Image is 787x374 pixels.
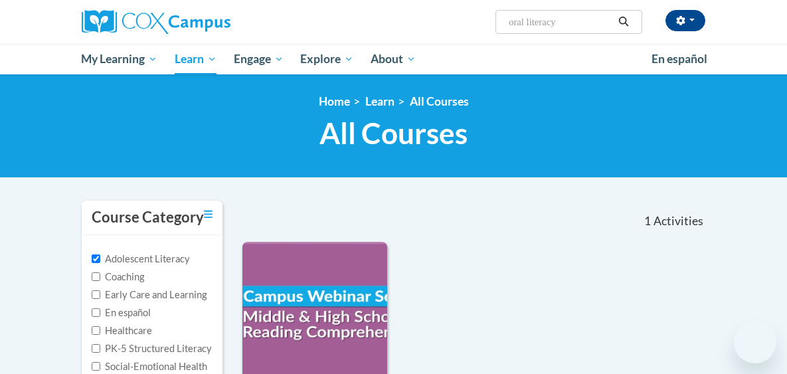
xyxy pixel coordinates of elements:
[92,290,100,299] input: Checkbox for Options
[371,51,416,67] span: About
[614,14,634,30] button: Search
[644,214,651,229] span: 1
[166,44,225,74] a: Learn
[362,44,424,74] a: About
[92,254,100,263] input: Checkbox for Options
[92,359,207,374] label: Social-Emotional Health
[92,308,100,317] input: Checkbox for Options
[72,44,716,74] div: Main menu
[319,94,350,108] a: Home
[81,51,157,67] span: My Learning
[92,362,100,371] input: Checkbox for Options
[654,214,703,229] span: Activities
[92,341,212,356] label: PK-5 Structured Literacy
[92,344,100,353] input: Checkbox for Options
[92,272,100,281] input: Checkbox for Options
[734,321,776,363] iframe: Button to launch messaging window
[292,44,362,74] a: Explore
[175,51,217,67] span: Learn
[507,14,614,30] input: Search Courses
[225,44,292,74] a: Engage
[92,306,151,320] label: En español
[319,116,468,151] span: All Courses
[643,45,716,73] a: En español
[73,44,167,74] a: My Learning
[82,10,230,34] img: Cox Campus
[92,252,190,266] label: Adolescent Literacy
[92,207,204,228] h3: Course Category
[92,270,144,284] label: Coaching
[204,207,213,222] a: Toggle collapse
[92,326,100,335] input: Checkbox for Options
[234,51,284,67] span: Engage
[365,94,394,108] a: Learn
[300,51,353,67] span: Explore
[652,52,707,66] span: En español
[92,288,207,302] label: Early Care and Learning
[410,94,469,108] a: All Courses
[665,10,705,31] button: Account Settings
[92,324,152,338] label: Healthcare
[82,10,276,34] a: Cox Campus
